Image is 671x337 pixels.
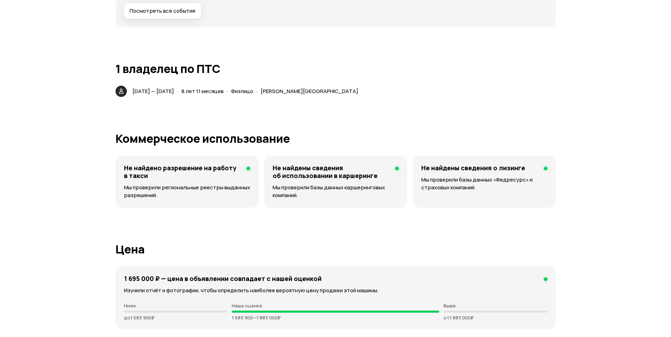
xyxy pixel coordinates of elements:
p: 1 583 900 — 1 883 000 ₽ [232,315,439,320]
span: [DATE] — [DATE] [132,87,174,95]
p: Мы проверили базы данных каршеринговых компаний. [273,184,399,199]
h4: Не найдены сведения о лизинге [421,164,525,172]
span: Физлицо [231,87,253,95]
span: [PERSON_NAME][GEOGRAPHIC_DATA] [261,87,358,95]
h1: Коммерческое использование [116,132,556,145]
button: Посмотреть все события [124,3,201,19]
span: 8 лет 11 месяцев [181,87,224,95]
h1: 1 владелец по ПТС [116,62,556,75]
h4: Не найдено разрешение на работу в такси [124,164,241,179]
h1: Цена [116,243,556,256]
p: от 1 883 000 ₽ [443,315,547,320]
span: Посмотреть все события [130,7,195,14]
p: Ниже [124,303,228,308]
p: до 1 583 900 ₽ [124,315,228,320]
p: Мы проверили региональные реестры выданных разрешений. [124,184,250,199]
p: Мы проверили базы данных «Федресурс» и страховых компаний. [421,176,547,191]
h4: 1 695 000 ₽ — цена в объявлении cовпадает с нашей оценкой [124,275,322,282]
p: Изучили отчёт и фотографии, чтобы определить наиболее вероятную цену продажи этой машины. [124,287,547,294]
h4: Не найдены сведения об использовании в каршеринге [273,164,390,179]
span: · [256,85,258,97]
p: Наша оценка [232,303,439,308]
span: · [177,85,179,97]
span: · [226,85,228,97]
p: Выше [443,303,547,308]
